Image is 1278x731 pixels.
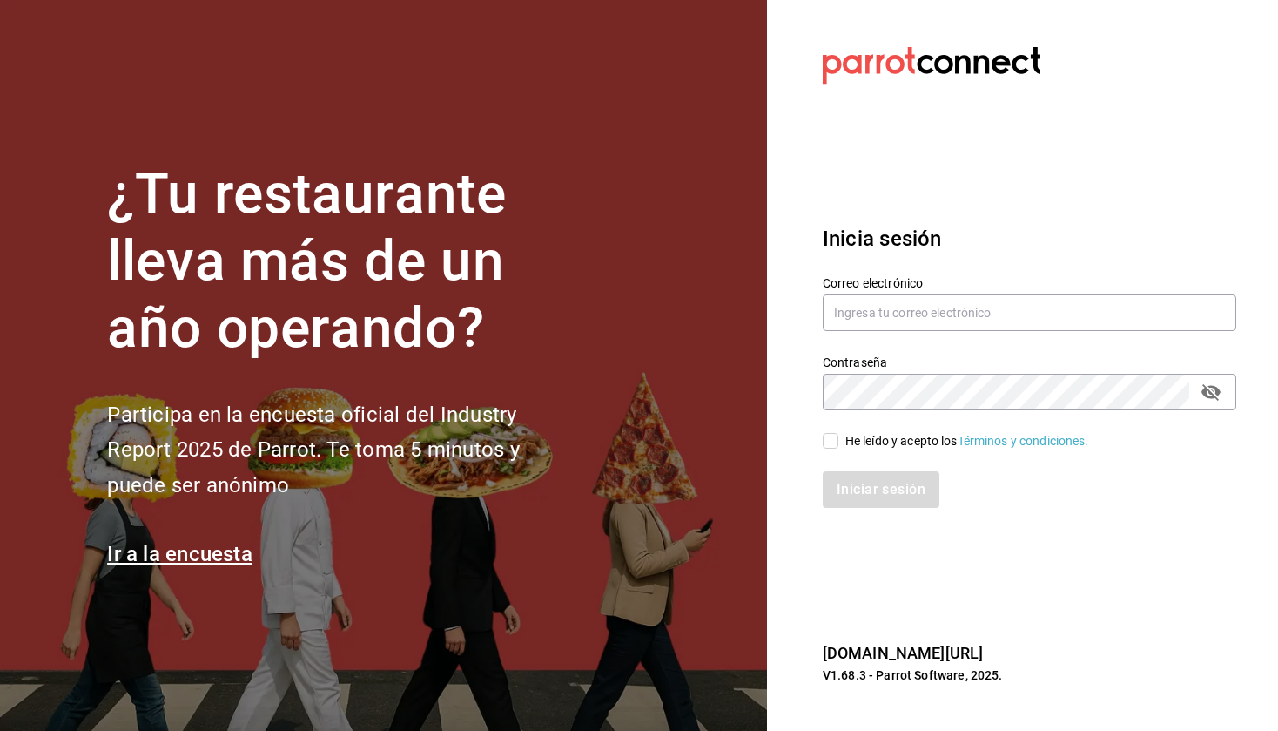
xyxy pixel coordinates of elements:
input: Ingresa tu correo electrónico [823,294,1236,331]
a: Ir a la encuesta [107,542,252,566]
h3: Inicia sesión [823,223,1236,254]
label: Correo electrónico [823,277,1236,289]
a: [DOMAIN_NAME][URL] [823,644,983,662]
label: Contraseña [823,356,1236,369]
h1: ¿Tu restaurante lleva más de un año operando? [107,161,577,362]
a: Términos y condiciones. [958,434,1089,448]
h2: Participa en la encuesta oficial del Industry Report 2025 de Parrot. Te toma 5 minutos y puede se... [107,397,577,504]
button: passwordField [1196,377,1226,407]
p: V1.68.3 - Parrot Software, 2025. [823,667,1236,684]
div: He leído y acepto los [845,432,1089,450]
